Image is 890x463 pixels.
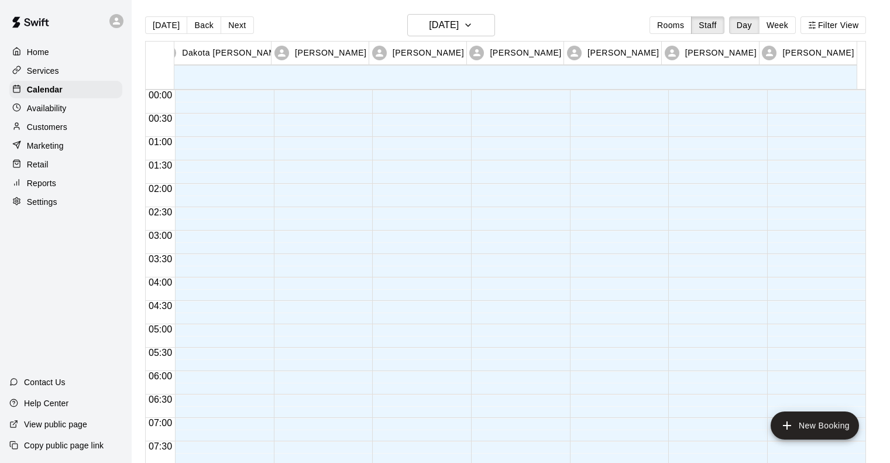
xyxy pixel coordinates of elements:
[146,231,175,241] span: 03:00
[24,440,104,451] p: Copy public page link
[27,177,56,189] p: Reports
[146,160,175,170] span: 01:30
[9,81,122,98] a: Calendar
[490,47,561,59] p: [PERSON_NAME]
[146,395,175,404] span: 06:30
[146,324,175,334] span: 05:00
[429,17,459,33] h6: [DATE]
[729,16,760,34] button: Day
[27,196,57,208] p: Settings
[27,46,49,58] p: Home
[9,100,122,117] a: Availability
[146,418,175,428] span: 07:00
[24,376,66,388] p: Contact Us
[9,118,122,136] a: Customers
[24,397,68,409] p: Help Center
[146,254,175,264] span: 03:30
[27,102,67,114] p: Availability
[146,277,175,287] span: 04:00
[187,16,221,34] button: Back
[27,140,64,152] p: Marketing
[27,65,59,77] p: Services
[146,137,175,147] span: 01:00
[146,371,175,381] span: 06:00
[146,207,175,217] span: 02:30
[9,62,122,80] a: Services
[9,174,122,192] a: Reports
[182,47,284,59] p: Dakota [PERSON_NAME]
[146,90,175,100] span: 00:00
[27,159,49,170] p: Retail
[221,16,253,34] button: Next
[146,348,175,358] span: 05:30
[9,193,122,211] a: Settings
[27,84,63,95] p: Calendar
[800,16,866,34] button: Filter View
[685,47,757,59] p: [PERSON_NAME]
[407,14,495,36] button: [DATE]
[295,47,366,59] p: [PERSON_NAME]
[771,411,859,440] button: add
[9,43,122,61] a: Home
[146,301,175,311] span: 04:30
[24,419,87,430] p: View public page
[9,156,122,173] a: Retail
[146,441,175,451] span: 07:30
[393,47,464,59] p: [PERSON_NAME]
[9,137,122,155] a: Marketing
[27,121,67,133] p: Customers
[587,47,659,59] p: [PERSON_NAME]
[146,114,175,124] span: 00:30
[650,16,692,34] button: Rooms
[691,16,724,34] button: Staff
[759,16,796,34] button: Week
[145,16,187,34] button: [DATE]
[782,47,854,59] p: [PERSON_NAME]
[146,184,175,194] span: 02:00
